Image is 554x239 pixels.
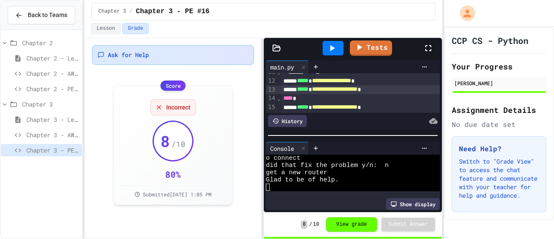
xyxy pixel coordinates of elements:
span: Chapter 2 - PE #13 [26,84,78,93]
div: main.py [266,63,298,72]
span: Glad to be of help. [266,176,339,184]
span: Chapter 3 [98,8,126,15]
span: Chapter 2 - AW #15 [26,69,78,78]
div: 13 [266,86,277,95]
span: Chapter 2 [22,38,78,47]
h1: CCP CS - Python [452,35,528,46]
div: No due date set [452,119,546,130]
p: Switch to "Grade View" to access the chat feature and communicate with your teacher for help and ... [459,157,539,200]
span: 10 [313,221,319,228]
span: / [130,8,133,15]
span: / [309,221,312,228]
h2: Assignment Details [452,104,546,116]
div: Console [266,144,298,153]
div: 15 [266,103,277,112]
span: Chapter 3 - PE #16 [26,146,78,155]
div: Score [160,81,185,91]
span: did that fix the problem y/n: n [266,162,389,169]
a: Tests [350,40,392,56]
span: Ask for Help [108,51,149,59]
span: Fold line [277,69,281,75]
span: Incorrect [166,103,190,112]
span: 8 [161,132,170,150]
span: Chapter 2 - Lesson [26,54,78,63]
div: 12 [266,77,277,86]
span: Chapter 3 - AW #10 [26,130,78,139]
span: Fold line [277,95,281,102]
div: 80 % [165,168,181,180]
span: Submitted [DATE] 1:05 PM [142,191,211,198]
div: History [268,115,307,127]
div: Show display [386,198,440,210]
button: Grade [122,23,149,34]
div: main.py [266,60,309,73]
div: [PERSON_NAME] [454,79,544,87]
div: Console [266,142,309,155]
div: 14 [266,94,277,103]
span: / 10 [171,138,185,150]
span: Chapter 3 - Lesson [26,115,78,124]
button: Back to Teams [8,6,75,24]
h3: Need Help? [459,144,539,154]
div: My Account [451,3,477,23]
span: get a new router [266,169,327,176]
span: Submit Answer [388,221,428,228]
button: Lesson [91,23,121,34]
button: View grade [326,217,377,232]
button: Submit Answer [381,218,435,231]
span: Back to Teams [28,11,67,20]
span: Chapter 3 [22,100,78,109]
h2: Your Progress [452,60,546,72]
span: Chapter 3 - PE #16 [136,6,210,17]
span: o connect [266,155,300,162]
span: 8 [301,220,307,229]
